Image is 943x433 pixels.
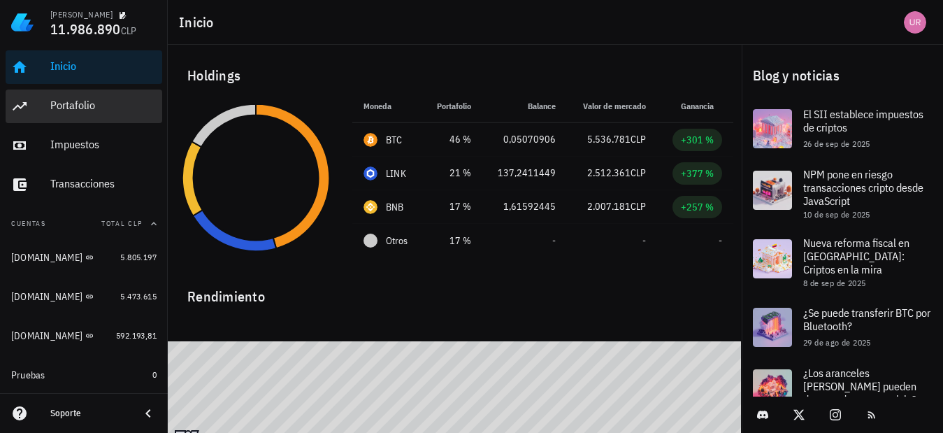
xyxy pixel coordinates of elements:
[719,234,722,247] span: -
[422,90,482,123] th: Portafolio
[176,53,733,98] div: Holdings
[120,252,157,262] span: 5.805.197
[482,90,567,123] th: Balance
[6,358,162,392] a: Pruebas 0
[681,101,722,111] span: Ganancia
[179,11,219,34] h1: Inicio
[176,274,733,308] div: Rendimiento
[433,234,471,248] div: 17 %
[742,228,943,297] a: Nueva reforma fiscal en [GEOGRAPHIC_DATA]: Criptos en la mira 8 de sep de 2025
[50,20,121,38] span: 11.986.890
[6,168,162,201] a: Transacciones
[116,330,157,341] span: 592.193,81
[803,278,865,288] span: 8 de sep de 2025
[363,166,377,180] div: LINK-icon
[11,369,45,381] div: Pruebas
[50,9,113,20] div: [PERSON_NAME]
[50,138,157,151] div: Impuestos
[681,133,714,147] div: +301 %
[121,24,137,37] span: CLP
[352,90,422,123] th: Moneda
[11,291,82,303] div: [DOMAIN_NAME]
[803,107,923,134] span: El SII establece impuestos de criptos
[120,291,157,301] span: 5.473.615
[6,50,162,84] a: Inicio
[50,99,157,112] div: Portafolio
[803,366,916,406] span: ¿Los aranceles [PERSON_NAME] pueden desencadenar una crisis?
[631,200,646,213] span: CLP
[742,98,943,159] a: El SII establece impuestos de criptos 26 de sep de 2025
[803,236,909,276] span: Nueva reforma fiscal en [GEOGRAPHIC_DATA]: Criptos en la mira
[101,219,143,228] span: Total CLP
[6,241,162,274] a: [DOMAIN_NAME] 5.805.197
[50,177,157,190] div: Transacciones
[587,200,631,213] span: 2.007.181
[587,133,631,145] span: 5.536.781
[552,234,556,247] span: -
[742,159,943,228] a: NPM pone en riesgo transacciones cripto desde JavaScript 10 de sep de 2025
[433,132,471,147] div: 46 %
[803,139,870,149] span: 26 de sep de 2025
[494,166,556,180] div: 137,2411449
[494,132,556,147] div: 0,05070906
[6,392,162,425] button: Archivadas
[904,11,926,34] div: avatar
[6,207,162,241] button: CuentasTotal CLP
[386,200,404,214] div: BNB
[152,369,157,380] span: 0
[6,129,162,162] a: Impuestos
[433,199,471,214] div: 17 %
[11,330,82,342] div: [DOMAIN_NAME]
[6,90,162,123] a: Portafolio
[50,59,157,73] div: Inicio
[433,166,471,180] div: 21 %
[803,167,923,208] span: NPM pone en riesgo transacciones cripto desde JavaScript
[386,234,408,248] span: Otros
[803,306,930,333] span: ¿Se puede transferir BTC por Bluetooth?
[742,53,943,98] div: Blog y noticias
[642,234,646,247] span: -
[681,200,714,214] div: +257 %
[742,358,943,427] a: ¿Los aranceles [PERSON_NAME] pueden desencadenar una crisis?
[50,408,129,419] div: Soporte
[363,133,377,147] div: BTC-icon
[363,200,377,214] div: BNB-icon
[6,319,162,353] a: [DOMAIN_NAME] 592.193,81
[587,166,631,179] span: 2.512.361
[567,90,657,123] th: Valor de mercado
[681,166,714,180] div: +377 %
[6,280,162,313] a: [DOMAIN_NAME] 5.473.615
[742,297,943,358] a: ¿Se puede transferir BTC por Bluetooth? 29 de ago de 2025
[803,209,870,220] span: 10 de sep de 2025
[631,166,646,179] span: CLP
[494,199,556,214] div: 1,61592445
[803,337,871,348] span: 29 de ago de 2025
[386,133,403,147] div: BTC
[11,11,34,34] img: LedgiFi
[386,166,406,180] div: LINK
[631,133,646,145] span: CLP
[11,252,82,264] div: [DOMAIN_NAME]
